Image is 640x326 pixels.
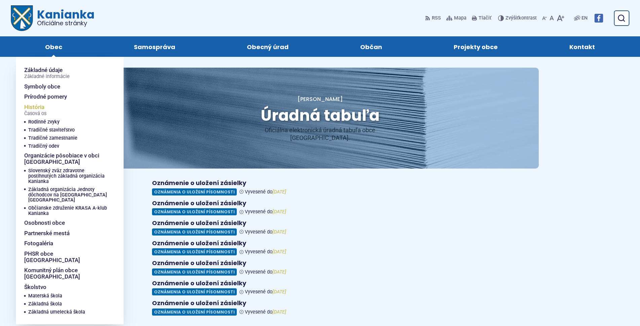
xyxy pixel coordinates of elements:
a: Oznámenie o uložení zásielky Oznámenia o uložení písomnosti Vyvesené do[DATE] [152,240,488,256]
button: Zmenšiť veľkosť písma [541,11,548,25]
span: Samospráva [134,36,175,57]
span: Tlačiť [479,15,491,21]
span: Symboly obce [24,81,60,92]
span: Školstvo [24,282,46,292]
a: Oznámenie o uložení zásielky Oznámenia o uložení písomnosti Vyvesené do[DATE] [152,280,488,296]
a: Rodinné zvyky [28,118,105,126]
span: Základné informácie [24,74,70,79]
a: Fotogaléria [24,238,108,249]
span: Rodinné zvyky [28,118,60,126]
a: Slovenský zväz zdravotne postihnutých základná organizácia Kanianka [28,167,108,186]
img: Prejsť na Facebook stránku [594,14,603,23]
a: Základná umelecká škola [28,308,105,316]
h4: Oznámenie o uložení zásielky [152,259,488,267]
a: Symboly obce [24,81,108,92]
a: EN [580,14,589,22]
a: Občianske združenie KRASA A-klub Kanianka [28,204,108,218]
h4: Oznámenie o uložení zásielky [152,200,488,207]
a: Partnerské mestá [24,228,108,239]
span: Projekty obce [454,36,498,57]
a: Prírodné pomery [24,92,108,102]
button: Zvýšiťkontrast [498,11,538,25]
a: [PERSON_NAME] [298,95,343,103]
span: Úradná tabuľa [261,105,380,126]
span: Časová os [24,111,46,116]
a: Oznámenie o uložení zásielky Oznámenia o uložení písomnosti Vyvesené do[DATE] [152,200,488,216]
a: Oznámenie o uložení zásielky Oznámenia o uložení písomnosti Vyvesené do[DATE] [152,299,488,316]
a: Komunitný plán obce [GEOGRAPHIC_DATA] [24,265,108,282]
a: Základná škola [28,300,105,308]
span: Tradičné staviteľstvo [28,126,75,134]
button: Zväčšiť veľkosť písma [555,11,566,25]
span: Osobnosti obce [24,218,65,228]
span: RSS [432,14,441,22]
a: RSS [425,11,442,25]
a: PHSR obce [GEOGRAPHIC_DATA] [24,249,108,265]
a: Tradičný odev [28,142,105,150]
span: Občan [360,36,382,57]
span: Fotogaléria [24,238,53,249]
a: Školstvo [24,282,97,292]
p: Oficiálna elektronická úradná tabuľa obce [GEOGRAPHIC_DATA]. [239,126,401,142]
span: Základná umelecká škola [28,308,85,316]
span: Materská škola [28,292,62,300]
h4: Oznámenie o uložení zásielky [152,280,488,287]
a: Obecný úrad [218,36,318,57]
a: Občan [331,36,411,57]
button: Tlačiť [470,11,493,25]
span: Tradičné zamestnanie [28,134,77,142]
h4: Oznámenie o uložení zásielky [152,179,488,187]
span: Obecný úrad [247,36,289,57]
h4: Oznámenie o uložení zásielky [152,299,488,307]
a: Logo Kanianka, prejsť na domovskú stránku. [11,5,95,31]
span: Zvýšiť [505,15,519,21]
span: Obec [45,36,62,57]
a: Tradičné staviteľstvo [28,126,105,134]
a: Obec [16,36,91,57]
h4: Oznámenie o uložení zásielky [152,240,488,247]
span: EN [581,14,588,22]
span: Mapa [454,14,466,22]
a: Samospráva [105,36,204,57]
a: Tradičné zamestnanie [28,134,105,142]
span: kontrast [505,15,537,21]
span: Tradičný odev [28,142,59,150]
a: Základné údajeZákladné informácie [24,65,108,81]
a: Základná organizácia Jednoty dôchodcov na [GEOGRAPHIC_DATA] [GEOGRAPHIC_DATA] [28,186,108,205]
h4: Oznámenie o uložení zásielky [152,219,488,227]
a: Oznámenie o uložení zásielky Oznámenia o uložení písomnosti Vyvesené do[DATE] [152,259,488,276]
a: Oznámenie o uložení zásielky Oznámenia o uložení písomnosti Vyvesené do[DATE] [152,179,488,195]
a: Kontakt [540,36,624,57]
span: Základná škola [28,300,62,308]
span: Oficiálne stránky [37,20,95,26]
button: Nastaviť pôvodnú veľkosť písma [548,11,555,25]
a: Osobnosti obce [24,218,108,228]
a: Materská škola [28,292,105,300]
a: Mapa [445,11,468,25]
span: Kanianka [33,9,95,26]
span: Prírodné pomery [24,92,67,102]
span: Partnerské mestá [24,228,70,239]
span: Základné údaje [24,65,70,81]
span: Kontakt [569,36,595,57]
a: Projekty obce [424,36,527,57]
img: Prejsť na domovskú stránku [11,5,33,31]
span: História [24,102,46,118]
a: Oznámenie o uložení zásielky Oznámenia o uložení písomnosti Vyvesené do[DATE] [152,219,488,236]
a: HistóriaČasová os [24,102,97,118]
a: Organizácie pôsobiace v obci [GEOGRAPHIC_DATA] [24,150,108,167]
